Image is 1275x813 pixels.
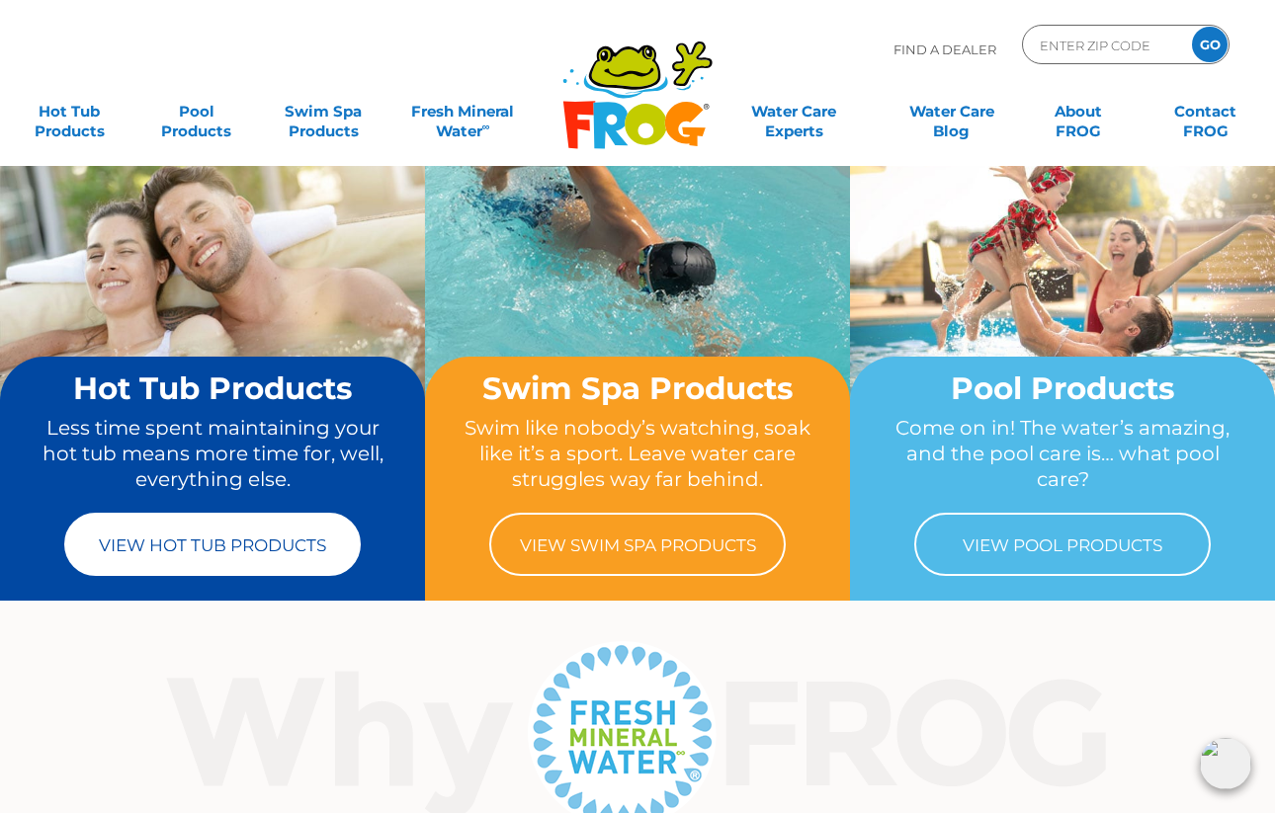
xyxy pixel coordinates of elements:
[914,513,1211,576] a: View Pool Products
[1192,27,1228,62] input: GO
[20,92,119,131] a: Hot TubProducts
[1200,738,1251,789] img: openIcon
[64,513,361,576] a: View Hot Tub Products
[147,92,246,131] a: PoolProducts
[714,92,875,131] a: Water CareExperts
[401,92,525,131] a: Fresh MineralWater∞
[1156,92,1255,131] a: ContactFROG
[463,371,812,405] h2: Swim Spa Products
[38,415,387,493] p: Less time spent maintaining your hot tub means more time for, well, everything else.
[463,415,812,493] p: Swim like nobody’s watching, soak like it’s a sport. Leave water care struggles way far behind.
[893,25,996,74] p: Find A Dealer
[38,371,387,405] h2: Hot Tub Products
[425,135,850,452] img: home-banner-swim-spa-short
[1038,31,1171,59] input: Zip Code Form
[489,513,786,576] a: View Swim Spa Products
[850,135,1275,452] img: home-banner-pool-short
[482,120,490,133] sup: ∞
[888,371,1237,405] h2: Pool Products
[902,92,1001,131] a: Water CareBlog
[888,415,1237,493] p: Come on in! The water’s amazing, and the pool care is… what pool care?
[274,92,373,131] a: Swim SpaProducts
[1029,92,1128,131] a: AboutFROG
